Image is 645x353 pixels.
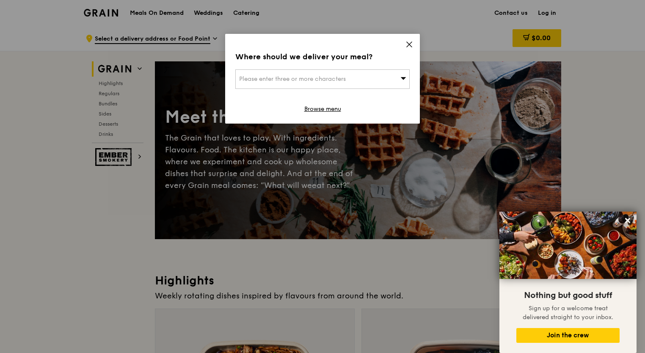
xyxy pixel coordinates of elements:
span: Sign up for a welcome treat delivered straight to your inbox. [523,305,613,321]
button: Join the crew [516,328,620,343]
a: Browse menu [304,105,341,113]
span: Nothing but good stuff [524,290,612,301]
img: DSC07876-Edit02-Large.jpeg [499,212,637,279]
div: Where should we deliver your meal? [235,51,410,63]
span: Please enter three or more characters [239,75,346,83]
button: Close [621,214,634,227]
